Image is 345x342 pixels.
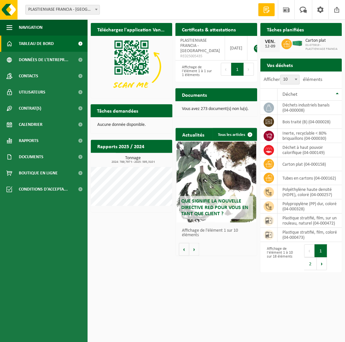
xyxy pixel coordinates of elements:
[278,171,342,185] td: tubes en cartons (04-000162)
[278,129,342,143] td: inerte, recyclable < 80% briquaillons (04-000030)
[304,257,317,270] button: 2
[280,75,300,84] span: 10
[278,115,342,129] td: bois traité (B) (04-000028)
[19,36,54,52] span: Tableau de bord
[116,153,172,166] a: Consulter les rapports
[19,116,42,133] span: Calendrier
[278,199,342,214] td: polypropylène (PP) dur, coloré (04-000328)
[260,23,310,36] h2: Tâches planifiées
[19,149,43,165] span: Documents
[19,133,39,149] span: Rapports
[264,44,277,49] div: 12-09
[19,181,68,197] span: Conditions d'accepta...
[180,38,220,53] span: PLASTIENVASE FRANCIA - [GEOGRAPHIC_DATA]
[19,68,38,84] span: Contacts
[317,257,327,270] button: Next
[292,40,303,46] img: HK-XC-40-GN-00
[182,107,250,111] p: Vous avez 273 document(s) non lu(s).
[264,244,298,271] div: Affichage de l'élément 1 à 10 sur 18 éléments
[91,23,172,36] h2: Téléchargez l'application Vanheede+ maintenant!
[19,52,68,68] span: Données de l'entrepr...
[181,199,248,216] span: Que signifie la nouvelle directive RED pour vous en tant que client ?
[278,214,342,228] td: plastique stratifié, film, sur un rouleau, naturel (04-000472)
[244,63,254,76] button: Next
[179,243,189,256] button: Vorige
[264,39,277,44] div: VEN.
[304,244,315,257] button: Previous
[19,165,58,181] span: Boutique en ligne
[175,128,210,140] h2: Actualités
[26,5,100,14] span: PLASTIENVASE FRANCIA - ARRAS
[280,75,299,84] span: 10
[305,43,339,51] span: 01-073919 - PLASTIENVASE FRANCIA
[278,228,342,242] td: plastique stratifié, film, coloré (04-000473)
[278,157,342,171] td: carton plat (04-000158)
[260,59,299,71] h2: Vos déchets
[278,185,342,199] td: polyéthylène haute densité (HDPE), coloré (04-000257)
[278,143,342,157] td: déchet à haut pouvoir calorifique (04-000149)
[282,92,297,97] span: Déchet
[175,88,213,101] h2: Documents
[231,63,244,76] button: 1
[264,77,322,82] label: Afficher éléments
[91,36,172,97] img: Download de VHEPlus App
[19,84,45,100] span: Utilisateurs
[182,228,254,237] p: Affichage de l'élément 1 sur 10 éléments
[179,62,213,80] div: Affichage de l'élément 1 à 1 sur 1 éléments
[19,19,42,36] span: Navigation
[225,36,247,61] td: [DATE]
[91,104,145,117] h2: Tâches demandées
[91,140,151,153] h2: Rapports 2025 / 2024
[221,63,231,76] button: Previous
[315,244,327,257] button: 1
[213,128,256,141] a: Tous les articles
[25,5,100,15] span: PLASTIENVASE FRANCIA - ARRAS
[278,101,342,115] td: déchets industriels banals (04-000008)
[189,243,199,256] button: Volgende
[175,23,242,36] h2: Certificats & attestations
[19,100,41,116] span: Contrat(s)
[94,161,172,164] span: 2024: 789,797 t - 2025: 595,310 t
[180,54,220,59] span: RED25005435
[305,38,339,43] span: Carton plat
[94,156,172,164] h3: Tonnage
[97,123,166,127] p: Aucune donnée disponible.
[176,142,256,223] a: Que signifie la nouvelle directive RED pour vous en tant que client ?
